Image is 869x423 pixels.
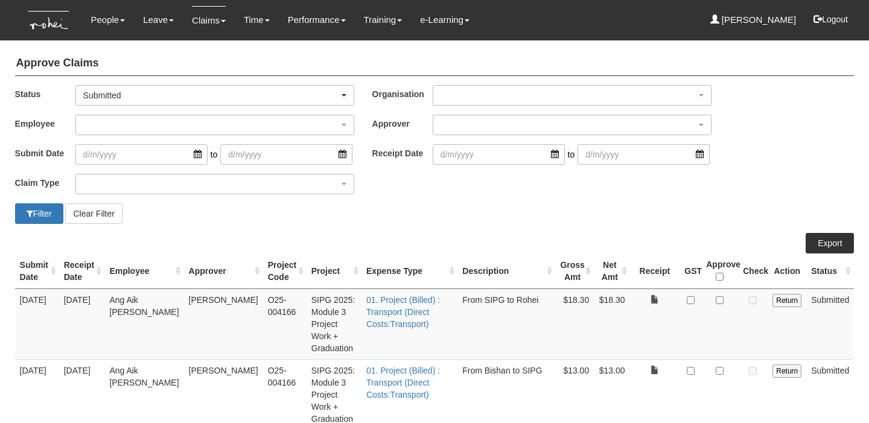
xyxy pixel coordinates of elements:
[772,294,801,307] input: Return
[184,253,263,289] th: Approver : activate to sort column ascending
[83,89,339,101] div: Submitted
[680,253,701,289] th: GST
[91,6,125,34] a: People
[738,253,768,289] th: Check
[364,6,403,34] a: Training
[372,85,433,103] label: Organisation
[75,144,208,165] input: d/m/yyyy
[15,85,75,103] label: Status
[15,203,63,224] button: Filter
[457,288,555,359] td: From SIPG to Rohei
[143,6,174,34] a: Leave
[372,144,433,162] label: Receipt Date
[630,253,680,289] th: Receipt
[104,253,183,289] th: Employee : activate to sort column ascending
[263,253,307,289] th: Project Code : activate to sort column ascending
[701,253,738,289] th: Approve
[578,144,710,165] input: d/m/yyyy
[59,288,105,359] td: [DATE]
[772,364,801,378] input: Return
[594,253,629,289] th: Net Amt : activate to sort column ascending
[420,6,470,34] a: e-Learning
[555,253,594,289] th: Gross Amt : activate to sort column ascending
[307,288,361,359] td: SIPG 2025: Module 3 Project Work + Graduation
[288,6,346,34] a: Performance
[366,295,440,329] a: 01. Project (Billed) : Transport (Direct Costs:Transport)
[244,6,270,34] a: Time
[15,144,75,162] label: Submit Date
[15,253,59,289] th: Submit Date : activate to sort column ascending
[594,288,629,359] td: $18.30
[806,253,854,289] th: Status : activate to sort column ascending
[220,144,352,165] input: d/m/yyyy
[307,253,361,289] th: Project : activate to sort column ascending
[555,288,594,359] td: $18.30
[184,288,263,359] td: [PERSON_NAME]
[15,174,75,191] label: Claim Type
[366,366,440,399] a: 01. Project (Billed) : Transport (Direct Costs:Transport)
[710,6,797,34] a: [PERSON_NAME]
[104,288,183,359] td: Ang Aik [PERSON_NAME]
[457,253,555,289] th: Description : activate to sort column ascending
[768,253,806,289] th: Action
[15,288,59,359] td: [DATE]
[208,144,221,165] span: to
[263,288,307,359] td: O25-004166
[59,253,105,289] th: Receipt Date : activate to sort column ascending
[75,85,354,106] button: Submitted
[15,51,855,76] h4: Approve Claims
[372,115,433,132] label: Approver
[806,288,854,359] td: Submitted
[65,203,122,224] button: Clear Filter
[433,144,565,165] input: d/m/yyyy
[192,6,226,34] a: Claims
[565,144,578,165] span: to
[361,253,457,289] th: Expense Type : activate to sort column ascending
[806,233,854,253] a: Export
[15,115,75,132] label: Employee
[805,5,856,34] button: Logout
